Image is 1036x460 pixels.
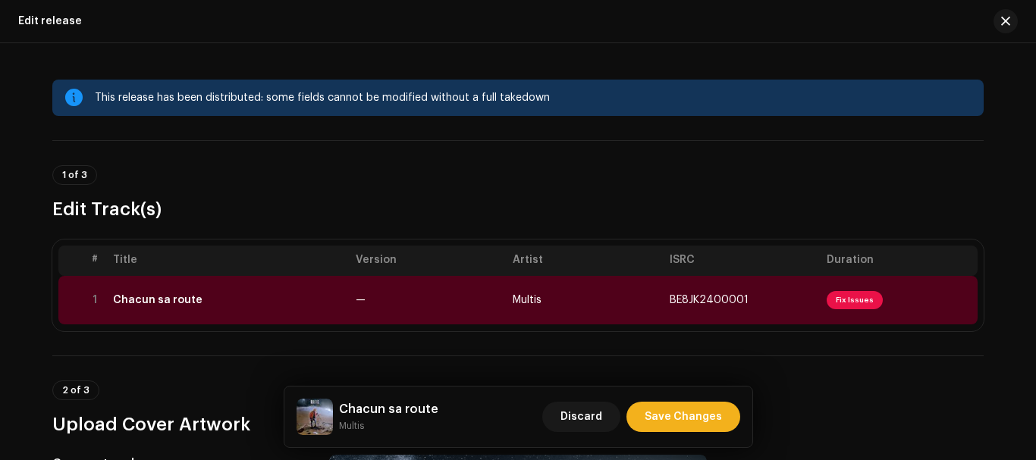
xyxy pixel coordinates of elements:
[339,400,438,418] h5: Chacun sa route
[356,295,366,305] span: —
[664,246,821,276] th: ISRC
[52,197,984,221] h3: Edit Track(s)
[52,412,984,437] h3: Upload Cover Artwork
[107,246,350,276] th: Title
[542,402,620,432] button: Discard
[513,295,542,305] span: Multis
[670,295,749,305] span: BE8JK2400001
[645,402,722,432] span: Save Changes
[350,246,507,276] th: Version
[560,402,602,432] span: Discard
[827,291,883,309] span: Fix Issues
[297,399,333,435] img: f7cce5d9-b787-4af6-9dff-b6d236b257a3
[339,418,438,433] small: Chacun sa route
[821,246,978,276] th: Duration
[507,246,664,276] th: Artist
[626,402,740,432] button: Save Changes
[95,89,972,107] div: This release has been distributed: some fields cannot be modified without a full takedown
